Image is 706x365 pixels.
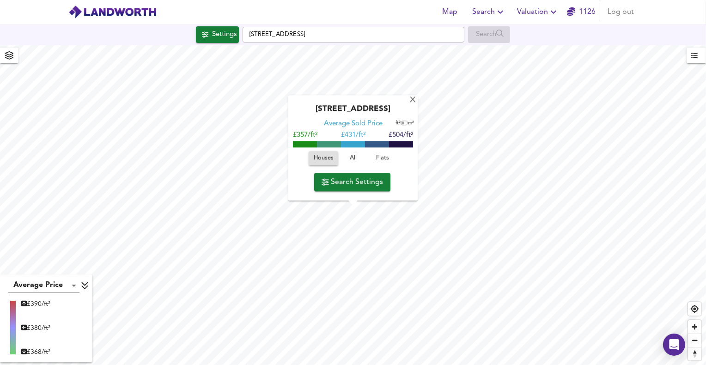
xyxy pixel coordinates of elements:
[8,278,79,293] div: Average Price
[370,153,395,164] span: Flats
[324,120,383,129] div: Average Sold Price
[68,5,157,19] img: logo
[688,320,701,334] button: Zoom in
[196,26,239,43] button: Settings
[604,3,638,21] button: Log out
[212,29,237,41] div: Settings
[688,302,701,316] button: Find my location
[472,6,506,18] span: Search
[409,96,417,105] div: X
[468,26,510,43] div: Enable a Source before running a Search
[513,3,563,21] button: Valuation
[396,121,401,126] span: ft²
[21,347,50,357] div: £ 368/ft²
[439,6,461,18] span: Map
[322,176,383,189] span: Search Settings
[293,105,413,120] div: [STREET_ADDRESS]
[243,27,464,43] input: Enter a location...
[435,3,465,21] button: Map
[567,6,596,18] a: 1126
[313,153,334,164] span: Houses
[608,6,634,18] span: Log out
[517,6,559,18] span: Valuation
[341,132,365,139] span: £ 431/ft²
[293,132,317,139] span: £357/ft²
[688,347,701,360] button: Reset bearing to north
[341,153,365,164] span: All
[21,299,50,309] div: £ 390/ft²
[368,152,397,166] button: Flats
[566,3,596,21] button: 1126
[196,26,239,43] div: Click to configure Search Settings
[389,132,413,139] span: £504/ft²
[338,152,368,166] button: All
[408,121,414,126] span: m²
[663,334,685,356] div: Open Intercom Messenger
[688,334,701,347] button: Zoom out
[309,152,338,166] button: Houses
[469,3,510,21] button: Search
[314,173,390,191] button: Search Settings
[21,323,50,333] div: £ 380/ft²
